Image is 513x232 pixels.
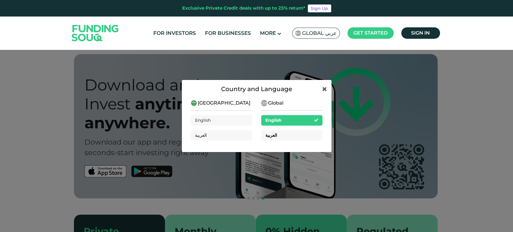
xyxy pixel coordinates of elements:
[261,100,267,106] img: SA Flag
[198,99,250,107] span: [GEOGRAPHIC_DATA]
[411,30,430,36] span: Sign in
[191,100,197,106] img: SA Flag
[302,30,337,37] span: Global عربي
[191,84,322,93] div: Country and Language
[182,5,305,12] div: Exclusive Private Credit deals with up to 23% return*
[308,5,331,12] a: Sign Up
[265,133,277,138] span: العربية
[295,31,301,36] img: SA Flag
[203,28,252,38] a: For Businesses
[260,30,276,36] span: More
[195,118,211,123] span: English
[353,30,388,36] span: Get started
[401,27,440,39] a: Sign in
[268,99,283,107] span: Global
[66,18,125,48] img: Logo
[265,118,282,123] span: English
[152,28,197,38] a: For Investors
[195,133,207,138] span: العربية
